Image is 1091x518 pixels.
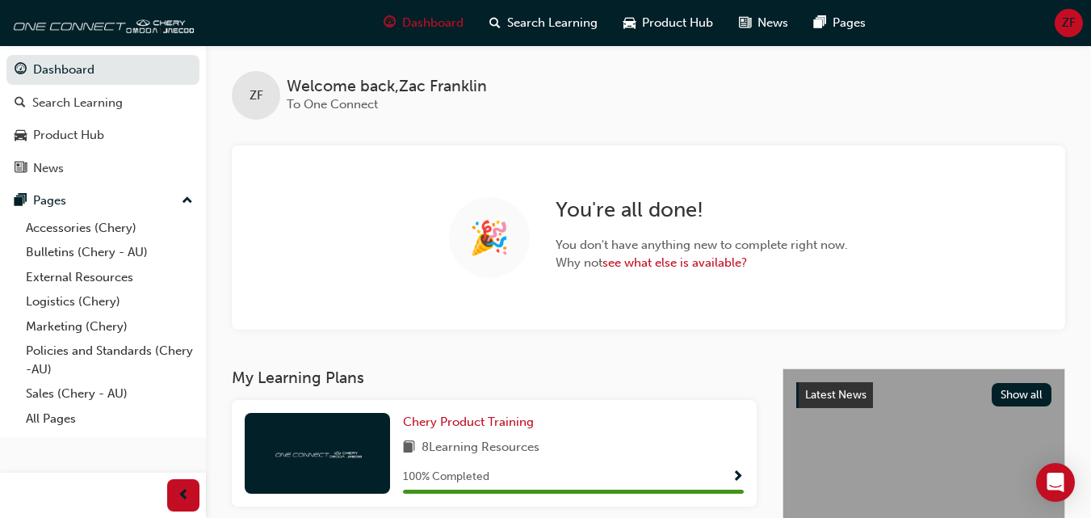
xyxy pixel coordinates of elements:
span: Show Progress [732,470,744,485]
span: car-icon [623,13,636,33]
img: oneconnect [8,6,194,39]
button: Pages [6,186,199,216]
span: news-icon [739,13,751,33]
span: car-icon [15,128,27,143]
a: External Resources [19,265,199,290]
span: Latest News [805,388,867,402]
span: Dashboard [402,14,464,32]
a: news-iconNews [726,6,801,40]
span: Welcome back , Zac Franklin [287,78,487,96]
a: Accessories (Chery) [19,216,199,241]
span: Chery Product Training [403,415,534,429]
div: Open Intercom Messenger [1036,463,1075,502]
div: Pages [33,192,66,210]
a: see what else is available? [602,255,747,270]
span: You don ' t have anything new to complete right now. [556,236,848,255]
div: Search Learning [32,94,123,112]
span: ZF [1062,14,1076,32]
a: Product Hub [6,120,199,150]
a: search-iconSearch Learning [476,6,611,40]
a: Chery Product Training [403,413,540,432]
span: search-icon [489,13,501,33]
button: Show Progress [732,467,744,487]
span: 🎉 [469,229,510,247]
span: Why not [556,254,848,272]
h3: My Learning Plans [232,368,757,387]
a: guage-iconDashboard [371,6,476,40]
span: News [757,14,788,32]
a: Logistics (Chery) [19,289,199,314]
a: car-iconProduct Hub [611,6,726,40]
div: Product Hub [33,126,104,145]
span: guage-icon [384,13,396,33]
a: All Pages [19,406,199,432]
span: 100 % Completed [403,468,489,486]
span: search-icon [15,96,26,111]
span: book-icon [403,438,415,458]
span: ZF [250,86,263,105]
a: Search Learning [6,88,199,118]
a: Latest NewsShow all [796,382,1051,408]
span: pages-icon [814,13,826,33]
span: guage-icon [15,63,27,78]
a: News [6,154,199,183]
a: Dashboard [6,55,199,85]
span: up-icon [182,191,193,212]
button: Show all [992,383,1052,406]
span: pages-icon [15,194,27,208]
a: Sales (Chery - AU) [19,381,199,406]
div: News [33,159,64,178]
span: Pages [833,14,866,32]
a: Bulletins (Chery - AU) [19,240,199,265]
button: ZF [1055,9,1083,37]
span: prev-icon [178,486,190,506]
span: news-icon [15,162,27,176]
h2: You ' re all done! [556,197,848,223]
span: Search Learning [507,14,598,32]
img: oneconnect [273,445,362,461]
span: To One Connect [287,97,378,112]
span: 8 Learning Resources [422,438,539,458]
a: Marketing (Chery) [19,314,199,339]
a: pages-iconPages [801,6,879,40]
a: Policies and Standards (Chery -AU) [19,339,199,381]
button: DashboardSearch LearningProduct HubNews [6,52,199,186]
span: Product Hub [642,14,713,32]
